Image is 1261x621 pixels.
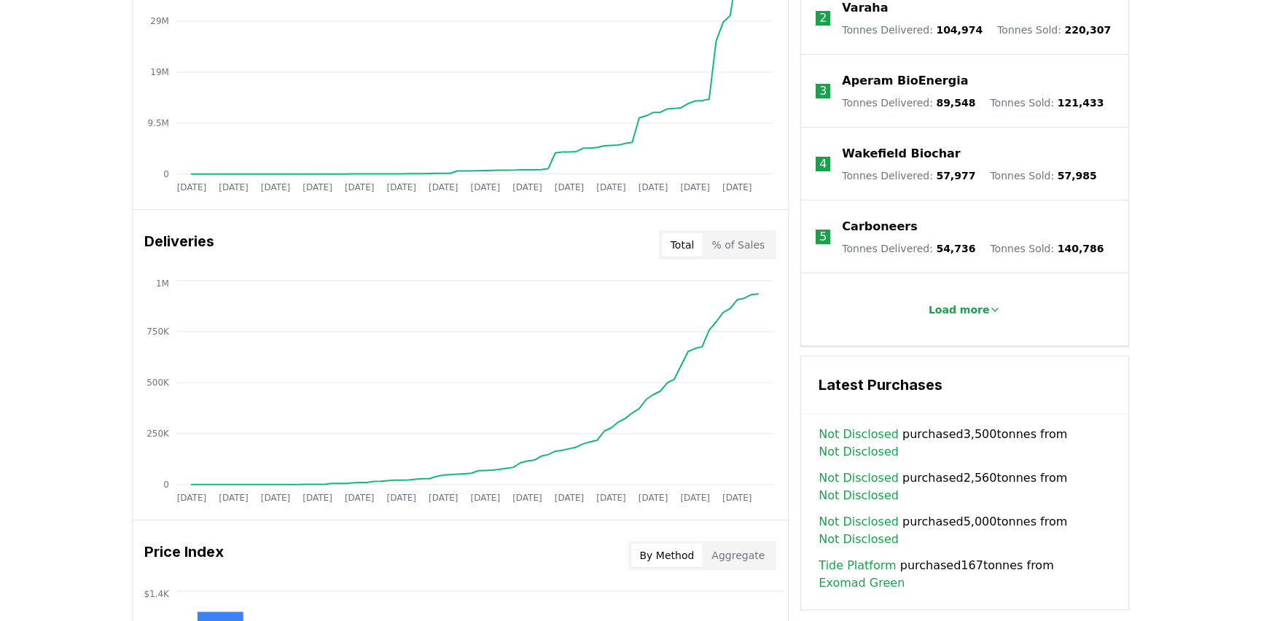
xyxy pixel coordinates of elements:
tspan: [DATE] [471,493,501,503]
a: Aperam BioEnergia [842,72,968,90]
tspan: [DATE] [722,493,752,503]
tspan: 750K [147,327,170,337]
p: 2 [819,9,827,27]
p: Tonnes Delivered : [842,23,983,37]
tspan: [DATE] [512,182,542,192]
tspan: [DATE] [387,182,417,192]
tspan: [DATE] [219,182,249,192]
tspan: [DATE] [302,182,332,192]
tspan: [DATE] [681,493,711,503]
button: Total [662,233,703,257]
tspan: [DATE] [512,493,542,503]
a: Carboneers [842,218,917,235]
button: By Method [631,544,703,567]
span: purchased 167 tonnes from [819,557,1111,592]
span: purchased 5,000 tonnes from [819,513,1111,548]
tspan: 9.5M [148,118,169,128]
tspan: [DATE] [722,182,752,192]
span: 104,974 [936,24,983,36]
tspan: 250K [147,429,170,439]
tspan: [DATE] [639,493,668,503]
p: Tonnes Delivered : [842,168,975,183]
p: Tonnes Sold : [997,23,1111,37]
p: 3 [819,82,827,100]
tspan: [DATE] [429,493,458,503]
tspan: [DATE] [555,182,585,192]
span: 121,433 [1058,97,1104,109]
tspan: [DATE] [219,493,249,503]
a: Not Disclosed [819,426,899,443]
tspan: [DATE] [639,182,668,192]
p: Tonnes Delivered : [842,241,975,256]
tspan: 29M [150,16,169,26]
tspan: $1.4K [144,589,170,599]
p: Tonnes Sold : [990,95,1104,110]
h3: Deliveries [144,230,214,259]
button: Load more [917,295,1013,324]
tspan: 19M [150,67,169,77]
h3: Price Index [144,541,224,570]
span: 89,548 [936,97,975,109]
a: Exomad Green [819,574,905,592]
tspan: [DATE] [261,182,291,192]
span: 57,977 [936,170,975,181]
tspan: 0 [163,480,169,490]
a: Not Disclosed [819,487,899,504]
tspan: [DATE] [597,493,627,503]
tspan: [DATE] [345,493,375,503]
span: 140,786 [1058,243,1104,254]
a: Not Disclosed [819,531,899,548]
tspan: [DATE] [302,493,332,503]
tspan: [DATE] [177,493,207,503]
span: 57,985 [1058,170,1097,181]
tspan: [DATE] [345,182,375,192]
a: Not Disclosed [819,513,899,531]
span: 220,307 [1064,24,1111,36]
tspan: [DATE] [597,182,627,192]
span: purchased 2,560 tonnes from [819,469,1111,504]
span: 54,736 [936,243,975,254]
p: 5 [819,228,827,246]
a: Not Disclosed [819,443,899,461]
tspan: [DATE] [555,493,585,503]
tspan: [DATE] [261,493,291,503]
p: Tonnes Sold : [990,241,1104,256]
tspan: [DATE] [387,493,417,503]
tspan: 0 [163,169,169,179]
tspan: [DATE] [177,182,207,192]
tspan: 1M [156,278,169,289]
a: Wakefield Biochar [842,145,960,163]
a: Tide Platform [819,557,896,574]
tspan: 500K [147,378,170,388]
tspan: [DATE] [429,182,458,192]
tspan: [DATE] [681,182,711,192]
button: Aggregate [703,544,773,567]
h3: Latest Purchases [819,374,1111,396]
p: 4 [819,155,827,173]
p: Tonnes Sold : [990,168,1096,183]
p: Load more [929,302,990,317]
button: % of Sales [703,233,773,257]
a: Not Disclosed [819,469,899,487]
p: Tonnes Delivered : [842,95,975,110]
span: purchased 3,500 tonnes from [819,426,1111,461]
tspan: [DATE] [471,182,501,192]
